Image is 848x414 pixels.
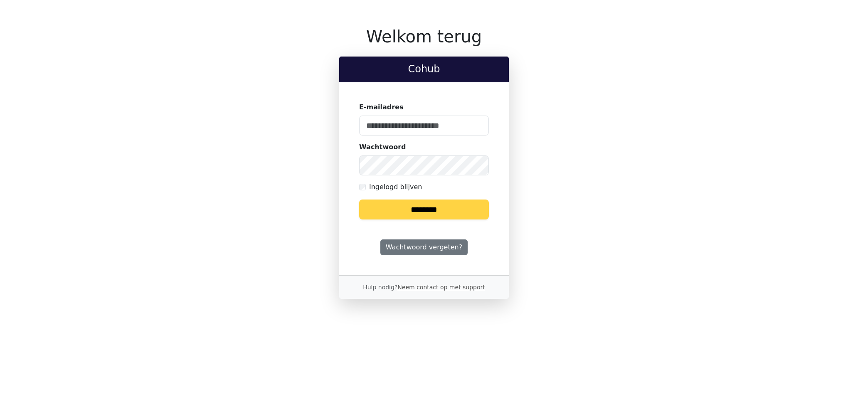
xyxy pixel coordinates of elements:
[339,27,509,47] h1: Welkom terug
[363,284,485,291] small: Hulp nodig?
[369,182,422,192] label: Ingelogd blijven
[397,284,485,291] a: Neem contact op met support
[346,63,502,75] h2: Cohub
[359,142,406,152] label: Wachtwoord
[380,239,468,255] a: Wachtwoord vergeten?
[359,102,404,112] label: E-mailadres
